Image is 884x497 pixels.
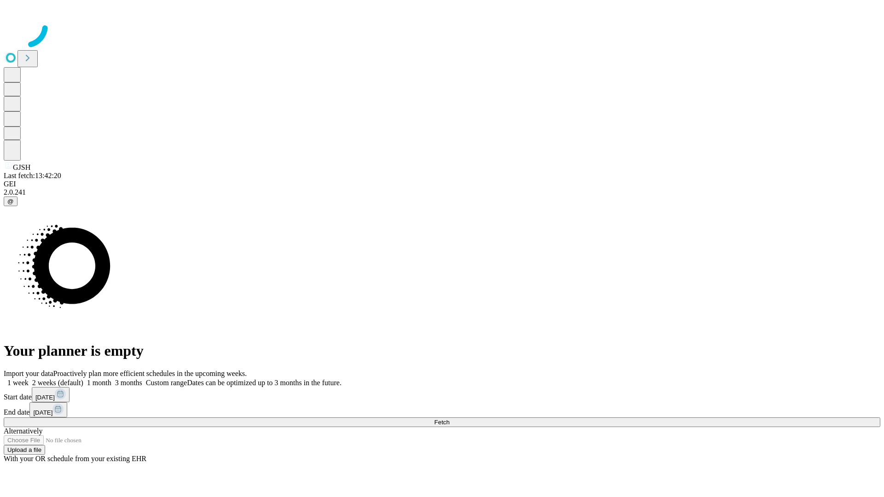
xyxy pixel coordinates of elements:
[434,419,449,426] span: Fetch
[32,387,70,402] button: [DATE]
[29,402,67,417] button: [DATE]
[115,379,142,387] span: 3 months
[4,342,880,359] h1: Your planner is empty
[4,445,45,455] button: Upload a file
[4,172,61,179] span: Last fetch: 13:42:20
[13,163,30,171] span: GJSH
[146,379,187,387] span: Custom range
[4,455,146,462] span: With your OR schedule from your existing EHR
[7,198,14,205] span: @
[4,196,17,206] button: @
[4,427,42,435] span: Alternatively
[32,379,83,387] span: 2 weeks (default)
[4,402,880,417] div: End date
[33,409,52,416] span: [DATE]
[4,188,880,196] div: 2.0.241
[4,417,880,427] button: Fetch
[4,370,53,377] span: Import your data
[35,394,55,401] span: [DATE]
[87,379,111,387] span: 1 month
[4,387,880,402] div: Start date
[4,180,880,188] div: GEI
[187,379,341,387] span: Dates can be optimized up to 3 months in the future.
[53,370,247,377] span: Proactively plan more efficient schedules in the upcoming weeks.
[7,379,29,387] span: 1 week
